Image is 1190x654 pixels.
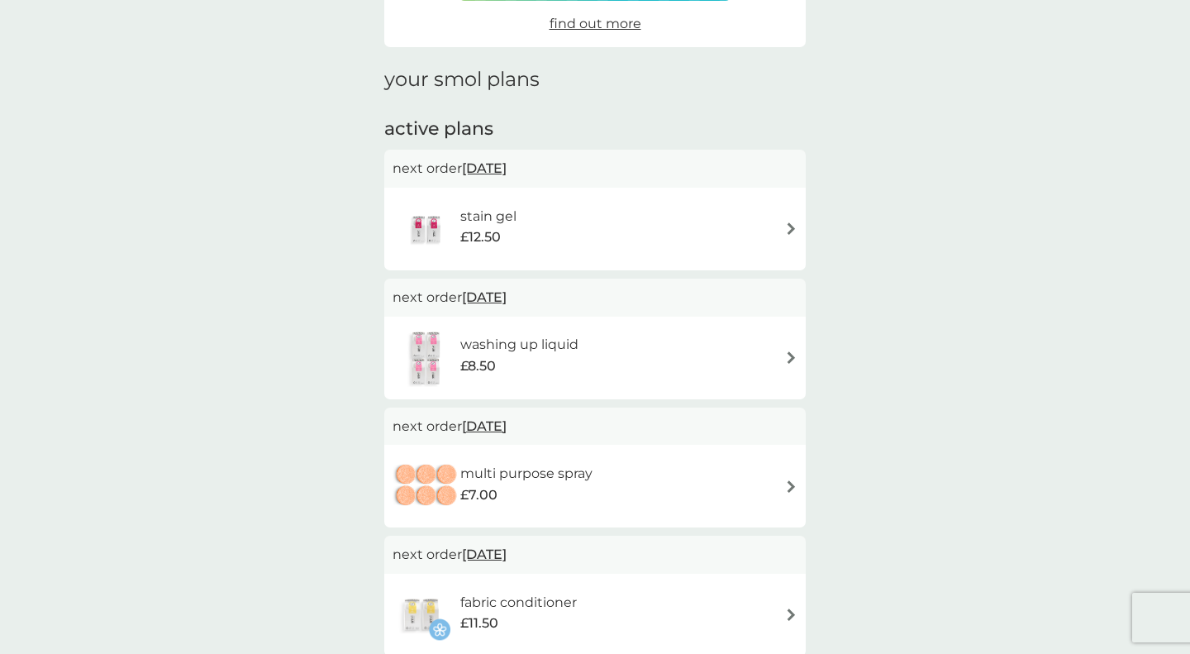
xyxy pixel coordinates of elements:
h6: washing up liquid [460,334,578,356]
img: arrow right [785,480,797,493]
span: £7.00 [460,485,497,506]
span: [DATE] [462,152,507,184]
h6: multi purpose spray [460,463,593,485]
p: next order [393,287,797,308]
img: arrow right [785,609,797,621]
p: next order [393,544,797,566]
h6: fabric conditioner [460,592,577,613]
img: stain gel [393,200,460,258]
p: next order [393,158,797,179]
h6: stain gel [460,206,516,227]
span: £12.50 [460,227,501,248]
p: next order [393,416,797,437]
span: £11.50 [460,613,498,634]
span: [DATE] [462,538,507,570]
span: [DATE] [462,410,507,442]
span: £8.50 [460,356,496,377]
img: multi purpose spray [393,457,460,515]
img: arrow right [785,222,797,235]
img: fabric conditioner [393,586,450,644]
span: [DATE] [462,281,507,313]
span: find out more [550,16,641,31]
h1: your smol plans [384,68,806,92]
img: arrow right [785,351,797,364]
a: find out more [550,13,641,35]
img: washing up liquid [393,329,460,387]
h2: active plans [384,117,806,142]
